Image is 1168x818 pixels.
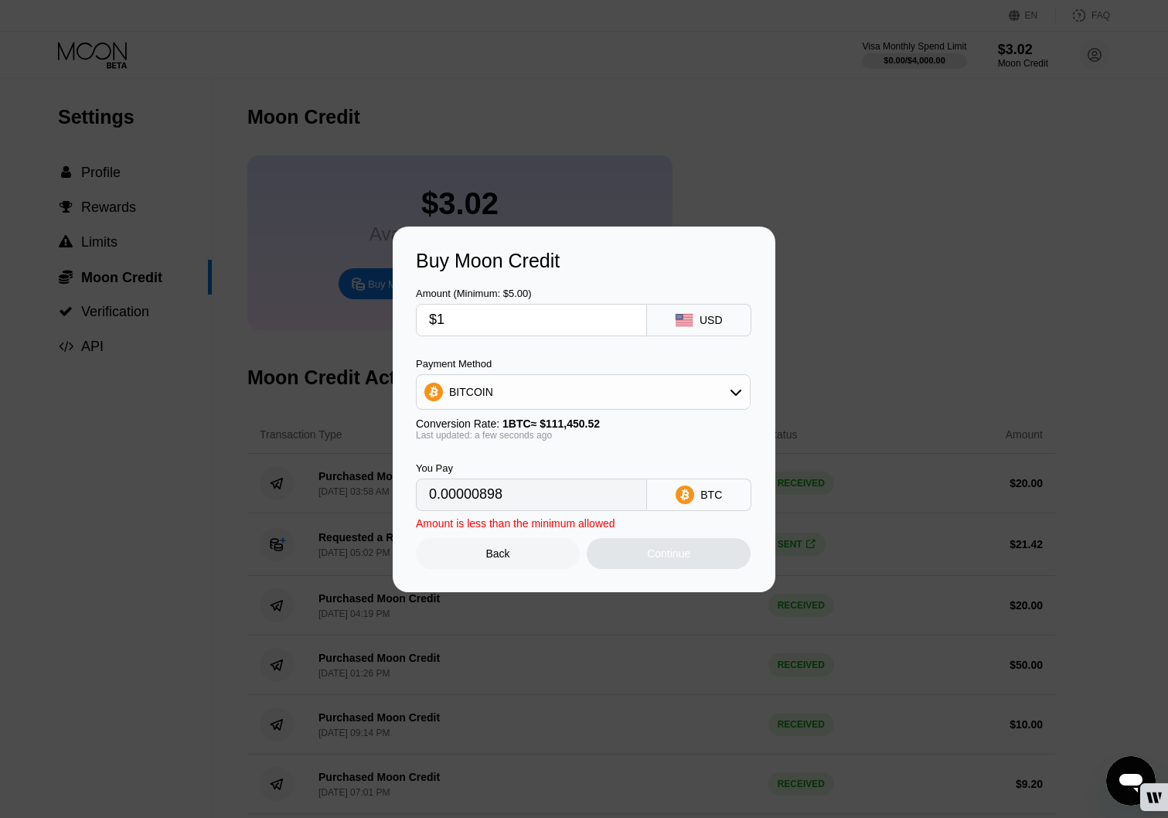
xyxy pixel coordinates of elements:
[700,489,722,501] div: BTC
[416,538,580,569] div: Back
[429,305,634,336] input: $0.00
[416,430,751,441] div: Last updated: a few seconds ago
[502,418,600,430] span: 1 BTC ≈ $111,450.52
[700,314,723,326] div: USD
[416,250,752,272] div: Buy Moon Credit
[416,288,647,299] div: Amount (Minimum: $5.00)
[449,386,493,398] div: BITCOIN
[1106,756,1156,806] iframe: Button to launch messaging window
[486,547,510,560] div: Back
[416,418,751,430] div: Conversion Rate:
[416,462,647,474] div: You Pay
[416,358,751,370] div: Payment Method
[417,377,750,407] div: BITCOIN
[416,517,615,530] div: Amount is less than the minimum allowed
